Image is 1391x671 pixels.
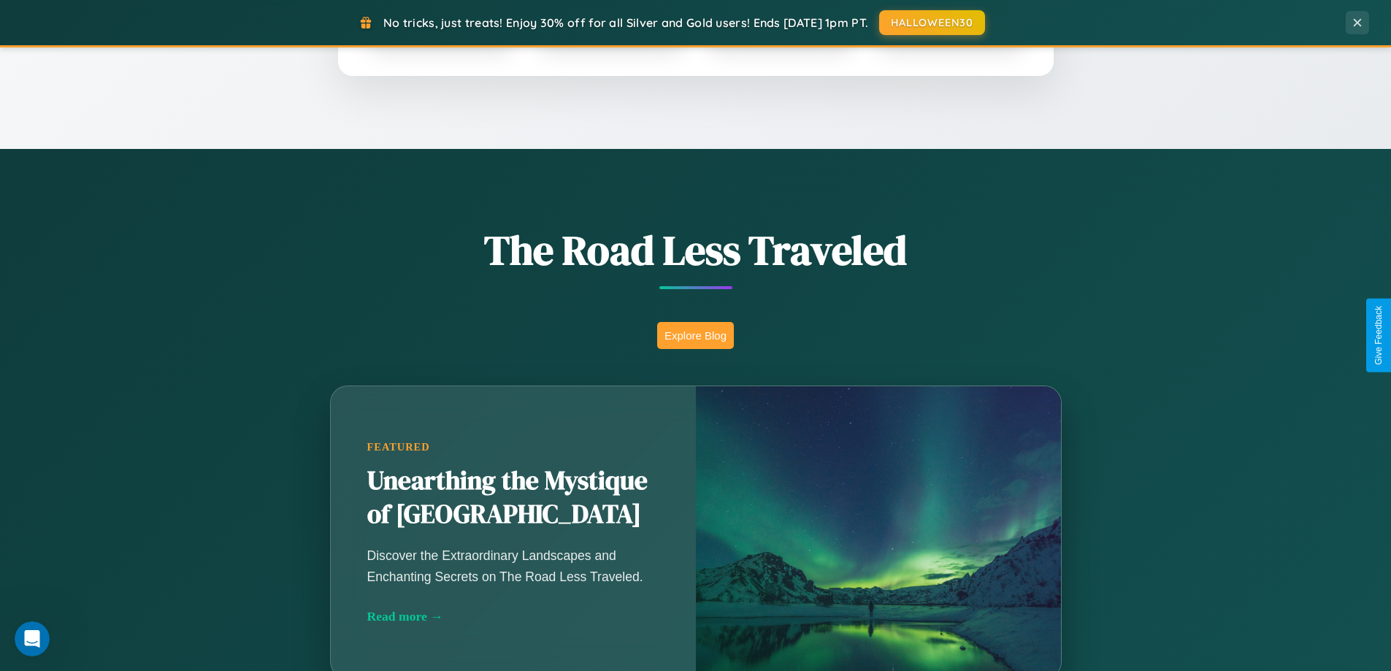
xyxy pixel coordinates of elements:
h1: The Road Less Traveled [258,222,1134,278]
div: Featured [367,441,659,453]
button: Explore Blog [657,322,734,349]
button: HALLOWEEN30 [879,10,985,35]
p: Discover the Extraordinary Landscapes and Enchanting Secrets on The Road Less Traveled. [367,545,659,586]
h2: Unearthing the Mystique of [GEOGRAPHIC_DATA] [367,464,659,532]
div: Give Feedback [1373,306,1384,365]
iframe: Intercom live chat [15,621,50,656]
div: Read more → [367,609,659,624]
span: No tricks, just treats! Enjoy 30% off for all Silver and Gold users! Ends [DATE] 1pm PT. [383,15,868,30]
